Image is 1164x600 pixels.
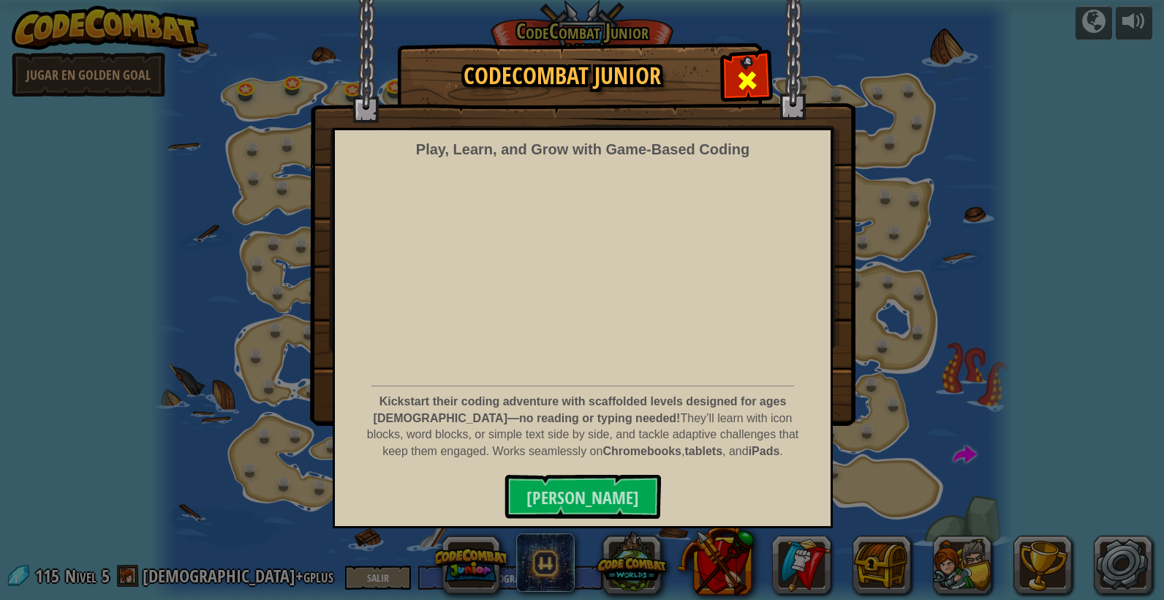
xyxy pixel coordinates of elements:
[504,475,661,519] button: [PERSON_NAME]
[602,445,681,457] strong: Chromebooks
[412,63,712,89] h1: CodeCombat Junior
[366,394,799,460] p: They’ll learn with icon blocks, word blocks, or simple text side by side, and tackle adaptive cha...
[749,445,780,457] strong: iPads
[416,139,749,160] div: Play, Learn, and Grow with Game‑Based Coding
[374,395,787,424] strong: Kickstart their coding adventure with scaffolded levels designed for ages [DEMOGRAPHIC_DATA]—no r...
[526,486,639,509] span: [PERSON_NAME]
[684,445,722,457] strong: tablets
